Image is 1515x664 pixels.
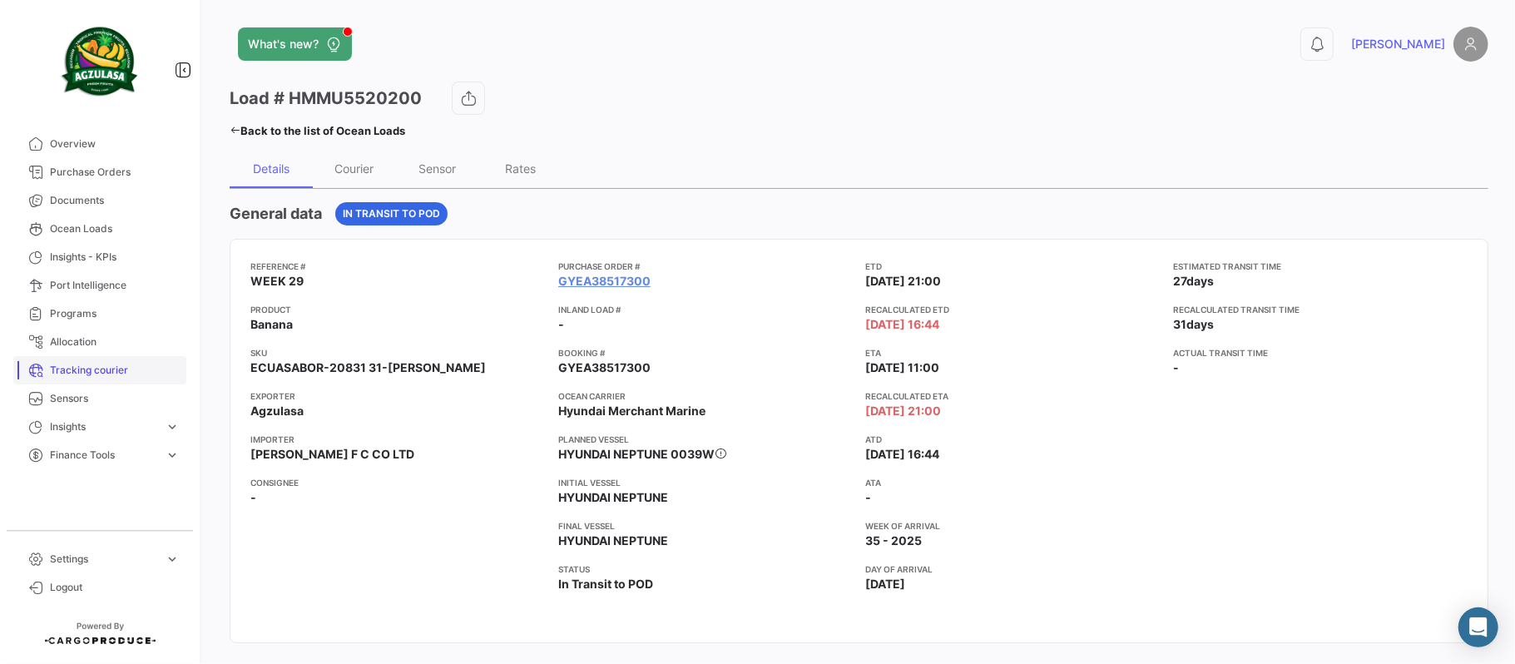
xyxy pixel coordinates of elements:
app-card-info-title: Ocean Carrier [558,389,853,403]
app-card-info-title: SKU [250,346,545,359]
span: WEEK 29 [250,273,304,290]
app-card-info-title: Exporter [250,389,545,403]
app-card-info-title: Importer [250,433,545,446]
span: Tracking courier [50,363,180,378]
span: [PERSON_NAME] F C CO LTD [250,446,414,463]
app-card-info-title: Week of arrival [866,519,1161,533]
a: Programs [13,300,186,328]
span: Programs [50,306,180,321]
app-card-info-title: Consignee [250,476,545,489]
span: - [250,489,256,506]
span: expand_more [165,448,180,463]
app-card-info-title: Initial Vessel [558,476,853,489]
app-card-info-title: Recalculated ETD [866,303,1161,316]
img: placeholder-user.png [1453,27,1488,62]
span: ECUASABOR-20831 31-[PERSON_NAME] [250,359,486,376]
a: Port Intelligence [13,271,186,300]
span: GYEA38517300 [558,359,651,376]
span: Overview [50,136,180,151]
span: - [866,489,872,506]
span: [DATE] 21:00 [866,273,942,290]
button: What's new? [238,27,352,61]
span: Insights - KPIs [50,250,180,265]
app-card-info-title: Estimated transit time [1173,260,1468,273]
app-card-info-title: Status [558,562,853,576]
span: Port Intelligence [50,278,180,293]
span: days [1186,274,1214,288]
app-card-info-title: Booking # [558,346,853,359]
span: Documents [50,193,180,208]
app-card-info-title: Final Vessel [558,519,853,533]
span: Sensors [50,391,180,406]
h3: Load # HMMU5520200 [230,87,422,110]
span: Finance Tools [50,448,158,463]
span: Banana [250,316,293,333]
span: [DATE] 21:00 [866,403,942,419]
a: Allocation [13,328,186,356]
div: Details [253,161,290,176]
app-card-info-title: Product [250,303,545,316]
app-card-info-title: Day of arrival [866,562,1161,576]
span: Hyundai Merchant Marine [558,403,706,419]
span: [DATE] 16:44 [866,446,940,463]
app-card-info-title: Planned vessel [558,433,853,446]
app-card-info-title: ATA [866,476,1161,489]
span: - [1173,360,1179,374]
span: 35 - 2025 [866,533,923,549]
span: HYUNDAI NEPTUNE 0039W [558,447,715,461]
span: What's new? [248,36,319,52]
app-card-info-title: Actual transit time [1173,346,1468,359]
span: Ocean Loads [50,221,180,236]
span: 31 [1173,317,1186,331]
app-card-info-title: Purchase Order # [558,260,853,273]
span: [DATE] [866,576,906,592]
a: Back to the list of Ocean Loads [230,119,405,142]
app-card-info-title: Reference # [250,260,545,273]
app-card-info-title: Recalculated ETA [866,389,1161,403]
span: days [1186,317,1214,331]
app-card-info-title: ETA [866,346,1161,359]
span: HYUNDAI NEPTUNE [558,489,668,506]
div: Rates [506,161,537,176]
span: [DATE] 16:44 [866,316,940,333]
a: GYEA38517300 [558,273,651,290]
app-card-info-title: ATD [866,433,1161,446]
span: 27 [1173,274,1186,288]
app-card-info-title: Inland Load # [558,303,853,316]
span: Insights [50,419,158,434]
span: Allocation [50,334,180,349]
div: Abrir Intercom Messenger [1458,607,1498,647]
span: Settings [50,552,158,567]
h4: General data [230,202,322,225]
span: expand_more [165,419,180,434]
span: HYUNDAI NEPTUNE [558,533,668,549]
div: Sensor [419,161,457,176]
span: [DATE] 11:00 [866,359,940,376]
div: Courier [335,161,374,176]
span: Logout [50,580,180,595]
span: In Transit to POD [343,206,440,221]
span: [PERSON_NAME] [1351,36,1445,52]
span: Purchase Orders [50,165,180,180]
a: Tracking courier [13,356,186,384]
span: - [558,316,564,333]
span: Agzulasa [250,403,304,419]
app-card-info-title: Recalculated transit time [1173,303,1468,316]
a: Sensors [13,384,186,413]
a: Purchase Orders [13,158,186,186]
span: expand_more [165,552,180,567]
img: agzulasa-logo.png [58,20,141,103]
a: Insights - KPIs [13,243,186,271]
span: In Transit to POD [558,576,653,592]
a: Overview [13,130,186,158]
app-card-info-title: ETD [866,260,1161,273]
a: Documents [13,186,186,215]
a: Ocean Loads [13,215,186,243]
